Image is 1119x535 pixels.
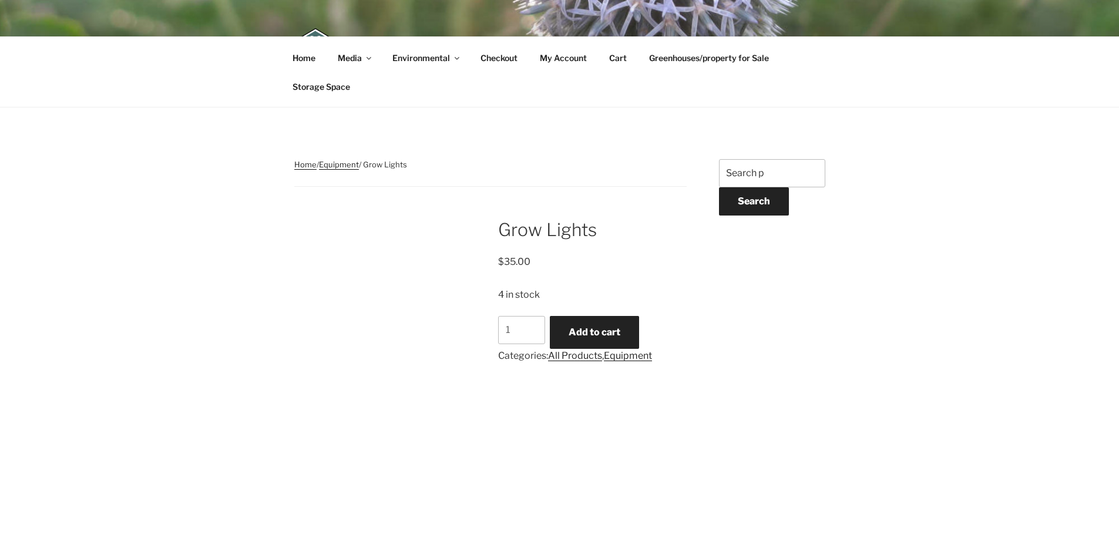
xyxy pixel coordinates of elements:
[498,288,687,302] p: 4 in stock
[328,43,381,72] a: Media
[357,33,754,59] a: [PERSON_NAME] Greenhouses
[639,43,779,72] a: Greenhouses/property for Sale
[719,159,825,257] aside: Blog Sidebar
[319,160,359,169] a: Equipment
[498,217,687,242] h1: Grow Lights
[604,350,652,361] a: Equipment
[599,43,637,72] a: Cart
[382,43,469,72] a: Environmental
[719,159,825,187] input: Search products…
[294,160,317,169] a: Home
[283,43,326,72] a: Home
[530,43,597,72] a: My Account
[498,316,545,344] input: Product quantity
[498,350,652,361] span: Categories: ,
[548,350,602,361] a: All Products
[294,159,687,187] nav: Breadcrumb
[498,256,504,267] span: $
[550,316,639,349] button: Add to cart
[283,72,361,101] a: Storage Space
[719,187,789,216] button: Search
[498,256,530,267] bdi: 35.00
[471,43,528,72] a: Checkout
[294,28,336,75] img: Burt's Greenhouses
[283,43,837,101] nav: Top Menu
